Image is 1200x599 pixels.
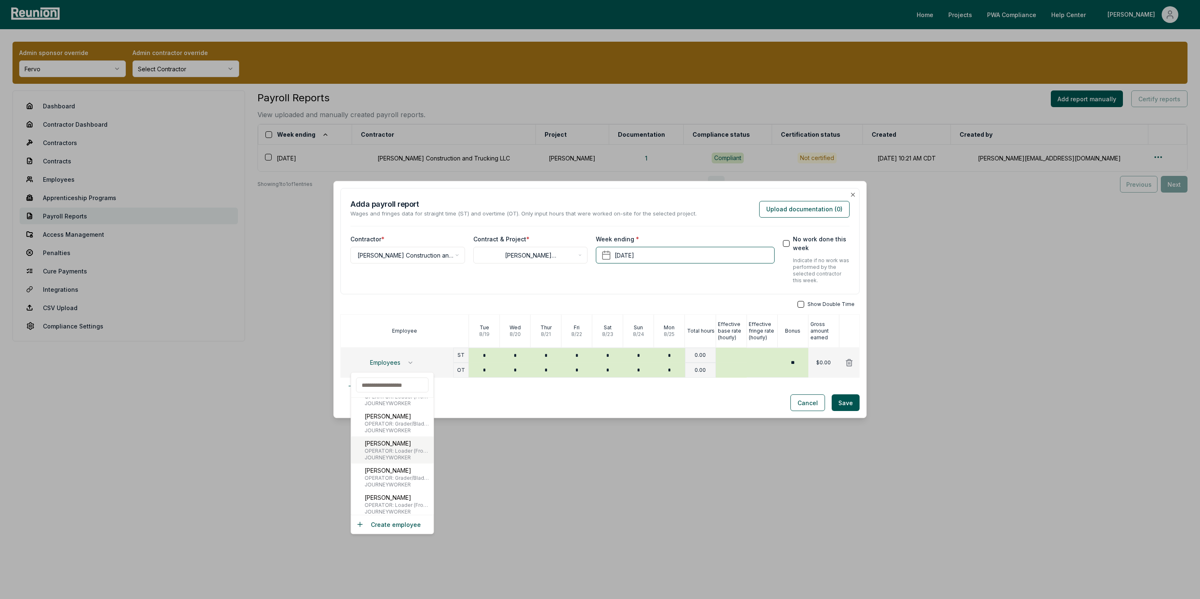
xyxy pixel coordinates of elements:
p: ST [457,352,465,358]
p: 8 / 25 [664,331,675,338]
p: Tue [480,324,489,331]
button: Cancel [790,394,825,411]
p: Sun [634,324,643,331]
span: OPERATOR: Loader (Front End) [365,502,430,509]
span: JOURNEYWORKER [365,454,430,461]
span: JOURNEYWORKER [365,400,430,407]
p: Indicate if no work was performed by the selected contractor this week. [793,257,850,284]
p: Total hours [687,328,715,334]
span: Employees [370,359,400,366]
p: Wages and fringes data for straight time (ST) and overtime (OT). Only input hours that were worke... [350,210,697,218]
p: Employee [392,328,417,334]
h2: Add a payroll report [350,198,697,210]
label: Contract & Project [473,235,530,243]
p: 0.00 [695,367,706,373]
p: $0.00 [816,359,831,366]
label: Week ending [596,235,639,243]
p: 8 / 23 [602,331,613,338]
p: Fri [574,324,580,331]
p: [PERSON_NAME] [365,412,430,421]
span: JOURNEYWORKER [365,427,430,434]
p: Gross amount earned [810,321,839,341]
p: Wed [510,324,521,331]
p: 8 / 21 [541,331,551,338]
span: JOURNEYWORKER [365,481,430,488]
p: Sat [604,324,612,331]
p: Effective base rate (hourly) [718,321,746,341]
span: OPERATOR: Grader/Blade, Excludes Natural Gas Pipeline Construction [365,421,430,427]
p: [PERSON_NAME] [365,466,430,475]
p: 8 / 24 [633,331,644,338]
button: Add employee [340,378,407,394]
p: 8 / 19 [479,331,490,338]
span: Show Double Time [807,301,855,308]
span: OPERATOR: Loader (Front End) [365,448,430,454]
button: [DATE] [596,247,774,263]
p: Mon [664,324,675,331]
button: Upload documentation (0) [759,201,850,218]
p: Effective fringe rate (hourly) [749,321,777,341]
button: Save [832,394,860,411]
span: OPERATOR: Grader/Blade, Excludes Natural Gas Pipeline Construction [365,475,430,481]
p: 8 / 20 [510,331,521,338]
p: 0.00 [695,352,706,358]
button: Create employee [356,520,421,529]
p: Thur [540,324,552,331]
p: OT [457,367,465,373]
p: [PERSON_NAME] [365,439,430,448]
p: [PERSON_NAME] [365,493,430,502]
p: 8 / 22 [571,331,582,338]
p: Bonus [785,328,800,334]
label: Contractor [350,235,385,243]
label: No work done this week [793,235,850,252]
span: JOURNEYWORKER [365,509,430,515]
